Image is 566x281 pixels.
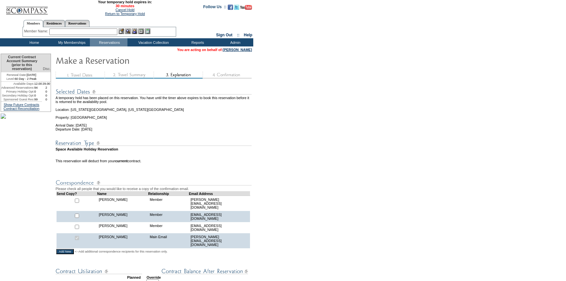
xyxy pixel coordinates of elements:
span: Level: [7,77,15,81]
td: Relationship [148,191,189,196]
img: Reservation Type [56,139,252,147]
td: 12.00 [34,82,42,86]
td: Reports [178,38,216,46]
a: Cancel Hold [115,8,134,12]
input: Add New [56,249,74,254]
td: Name [97,191,148,196]
td: Main Email [148,233,189,248]
td: Send Copy? [57,191,97,196]
td: 0 [34,90,42,94]
td: [PERSON_NAME] [97,233,148,248]
img: Contract Utilization [56,267,142,275]
a: Follow us on Twitter [234,7,239,10]
img: Follow us on Twitter [234,5,239,10]
td: Current Contract Account Summary (prior to this reservation) [1,54,42,72]
a: Show Future Contracts [4,103,39,107]
img: View [125,28,131,34]
strong: Override [146,275,161,279]
td: Member [148,211,189,222]
td: Arrival Date: [DATE] [56,119,253,127]
img: Contract Balance After Reservation [161,267,248,275]
img: step1_state3.gif [56,72,105,79]
a: Residences [43,20,65,27]
span: Disc. [43,67,51,71]
img: step3_state2.gif [154,72,203,79]
td: Available Days: [1,82,34,86]
td: [PERSON_NAME][EMAIL_ADDRESS][DOMAIN_NAME] [189,233,250,248]
img: Shot-20-028.jpg [1,114,6,119]
td: My Memberships [52,38,90,46]
td: 94 [34,86,42,90]
td: 0 [34,94,42,97]
a: Reservations [65,20,90,27]
a: Become our fan on Facebook [228,7,233,10]
td: Email Address [189,191,250,196]
img: step2_state3.gif [105,72,154,79]
img: Compass Home [6,1,48,15]
td: Advanced Reservations: [1,86,34,90]
td: 0 [42,94,51,97]
a: Return to Temporary Hold [105,12,145,16]
td: Sponsored Guest Res: [1,97,34,101]
td: Secondary Holiday Opt: [1,94,34,97]
td: [PERSON_NAME] [97,196,148,211]
img: b_calculator.gif [145,28,150,34]
td: 99 [34,97,42,101]
td: Reservations [90,38,127,46]
img: Subscribe to our YouTube Channel [240,5,252,10]
td: [DATE] [1,72,42,77]
a: Contract Reconciliation [4,107,40,111]
span: <--Add additional correspondence recipients for this reservation only. [75,250,168,254]
strong: Planned [127,275,141,279]
img: Reservation Dates [56,88,252,96]
td: [PERSON_NAME] [97,222,148,233]
img: Reservations [138,28,144,34]
span: Please check all people that you would like to receive a copy of the confirmation email. [56,187,189,191]
span: Renewal Date: [7,73,26,77]
td: 60 Day - 2 Peak [1,77,42,82]
td: [EMAIL_ADDRESS][DOMAIN_NAME] [189,222,250,233]
span: :: [237,33,240,37]
td: Property: [GEOGRAPHIC_DATA] [56,112,253,119]
td: Primary Holiday Opt: [1,90,34,94]
td: [PERSON_NAME] [97,211,148,222]
a: Subscribe to our YouTube Channel [240,7,252,10]
td: [EMAIL_ADDRESS][DOMAIN_NAME] [189,211,250,222]
img: b_edit.gif [119,28,124,34]
td: Vacation Collection [127,38,178,46]
a: Members [24,20,43,27]
span: 30 minutes [51,4,198,8]
img: step4_state1.gif [203,72,252,79]
td: A temporary hold has been placed on this reservation. You have until the timer above expires to b... [56,96,253,104]
td: Admin [216,38,253,46]
td: Location: [US_STATE][GEOGRAPHIC_DATA], [US_STATE][GEOGRAPHIC_DATA] [56,104,253,112]
span: You are acting on behalf of: [177,48,252,52]
td: [PERSON_NAME][EMAIL_ADDRESS][DOMAIN_NAME] [189,196,250,211]
td: 2 [42,86,51,90]
td: 29.00 [42,82,51,86]
td: Follow Us :: [203,4,226,12]
a: [PERSON_NAME] [223,48,252,52]
img: Make Reservation [56,54,186,67]
td: Member [148,222,189,233]
td: 0 [42,97,51,101]
div: Member Name: [24,28,49,34]
td: 0 [42,90,51,94]
td: Member [148,196,189,211]
td: Departure Date: [DATE] [56,127,253,131]
img: Impersonate [132,28,137,34]
a: Sign Out [216,33,232,37]
td: This reservation will deduct from your contract. [56,159,253,163]
a: Help [244,33,252,37]
td: Space Available Holiday Reservation [56,147,253,151]
img: Become our fan on Facebook [228,5,233,10]
td: Home [15,38,52,46]
b: current [115,159,127,163]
